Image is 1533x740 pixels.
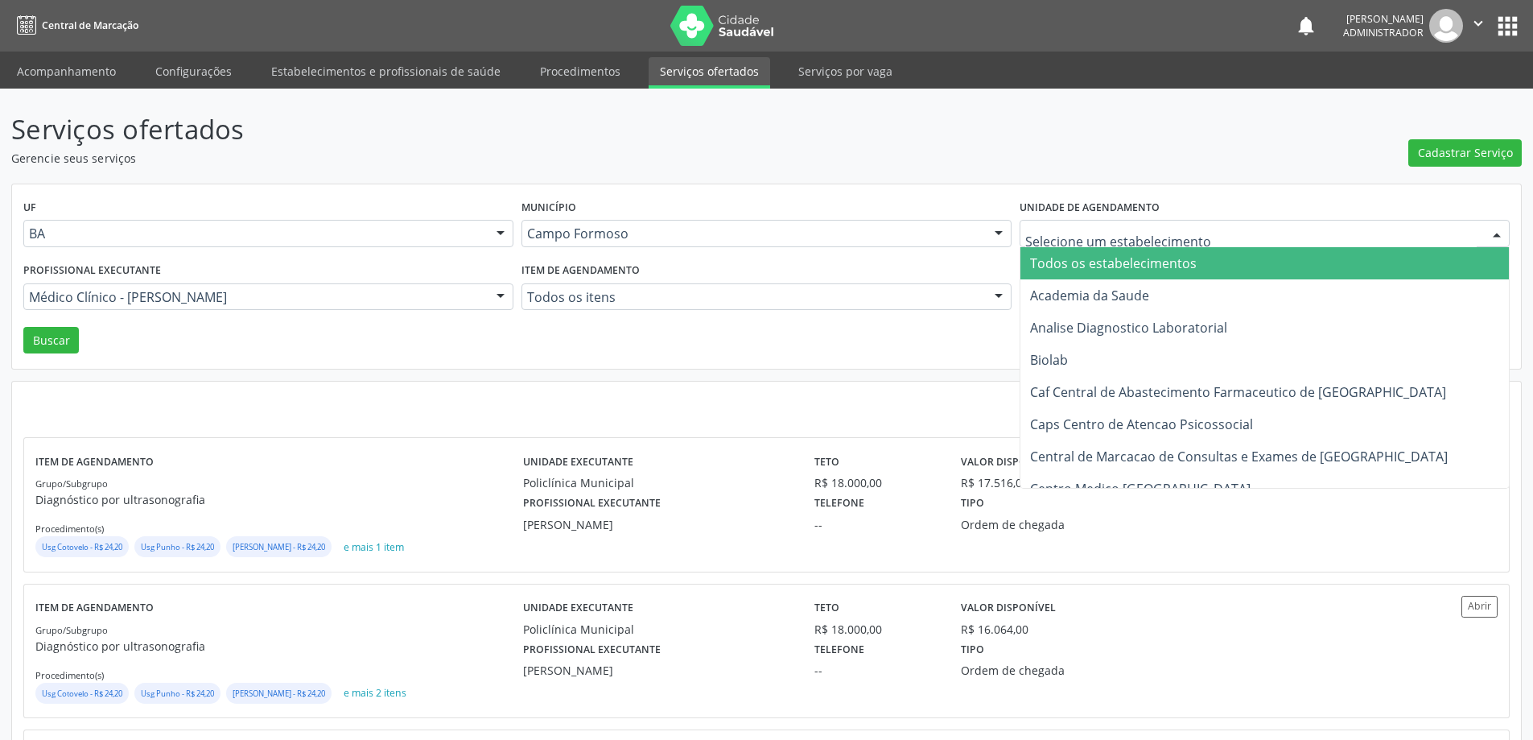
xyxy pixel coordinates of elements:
label: Unidade de agendamento [1020,196,1160,221]
button: e mais 2 itens [337,683,413,705]
span: Analise Diagnostico Laboratorial [1030,319,1227,337]
div: [PERSON_NAME] [523,516,793,533]
div: R$ 18.000,00 [814,621,938,638]
span: Todos os itens [527,289,979,305]
div: R$ 17.516,00 [961,474,1028,491]
small: Grupo/Subgrupo [35,624,108,636]
small: Procedimento(s) [35,669,104,681]
small: Usg Punho - R$ 24,20 [141,688,214,699]
span: Centro Medico [GEOGRAPHIC_DATA] [1030,480,1251,498]
i:  [1469,14,1487,32]
p: Serviços ofertados [11,110,1069,150]
div: [PERSON_NAME] [523,662,793,679]
small: Grupo/Subgrupo [35,477,108,490]
small: Usg Punho - R$ 24,20 [141,542,214,552]
span: Médico Clínico - [PERSON_NAME] [29,289,480,305]
label: Item de agendamento [35,596,154,621]
small: Procedimento(s) [35,523,104,535]
button: Abrir [1461,596,1498,618]
button: apps [1494,12,1522,40]
span: Campo Formoso [527,225,979,242]
a: Serviços por vaga [787,57,904,85]
span: Caps Centro de Atencao Psicossocial [1030,415,1253,433]
p: Diagnóstico por ultrasonografia [35,491,523,508]
span: Administrador [1343,26,1424,39]
label: Tipo [961,491,984,516]
p: Diagnóstico por ultrasonografia [35,638,523,655]
a: Serviços ofertados [649,57,770,89]
label: Item de agendamento [35,449,154,474]
label: Valor disponível [961,449,1056,474]
div: Ordem de chegada [961,516,1157,533]
label: Unidade executante [523,449,633,474]
button: Buscar [23,327,79,354]
label: Tipo [961,638,984,663]
label: Teto [814,449,839,474]
label: Unidade executante [523,596,633,621]
a: Estabelecimentos e profissionais de saúde [260,57,512,85]
a: Central de Marcação [11,12,138,39]
small: Usg Cotovelo - R$ 24,20 [42,542,122,552]
label: UF [23,196,36,221]
button:  [1463,9,1494,43]
span: Academia da Saude [1030,287,1149,304]
div: -- [814,516,938,533]
label: Valor disponível [961,596,1056,621]
span: Central de Marcação [42,19,138,32]
label: Teto [814,596,839,621]
img: img [1429,9,1463,43]
a: Configurações [144,57,243,85]
label: Item de agendamento [521,258,640,283]
span: BA [29,225,480,242]
div: Ordem de chegada [961,662,1157,679]
div: Policlínica Municipal [523,621,793,638]
div: -- [814,662,938,679]
a: Procedimentos [529,57,632,85]
span: Caf Central de Abastecimento Farmaceutico de [GEOGRAPHIC_DATA] [1030,383,1446,401]
button: Cadastrar Serviço [1408,139,1522,167]
label: Telefone [814,638,864,663]
div: [PERSON_NAME] [1343,12,1424,26]
label: Profissional executante [23,258,161,283]
div: R$ 16.064,00 [961,621,1028,638]
label: Telefone [814,491,864,516]
span: Central de Marcacao de Consultas e Exames de [GEOGRAPHIC_DATA] [1030,448,1448,465]
small: [PERSON_NAME] - R$ 24,20 [233,688,325,699]
small: [PERSON_NAME] - R$ 24,20 [233,542,325,552]
div: R$ 18.000,00 [814,474,938,491]
label: Profissional executante [523,491,661,516]
label: Município [521,196,576,221]
small: Usg Cotovelo - R$ 24,20 [42,688,122,699]
p: Gerencie seus serviços [11,150,1069,167]
span: Todos os estabelecimentos [1030,254,1197,272]
span: Cadastrar Serviço [1418,144,1513,161]
label: Profissional executante [523,638,661,663]
span: Biolab [1030,351,1068,369]
button: notifications [1295,14,1317,37]
button: e mais 1 item [337,536,410,558]
input: Selecione um estabelecimento [1025,225,1477,258]
div: Policlínica Municipal [523,474,793,491]
a: Acompanhamento [6,57,127,85]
